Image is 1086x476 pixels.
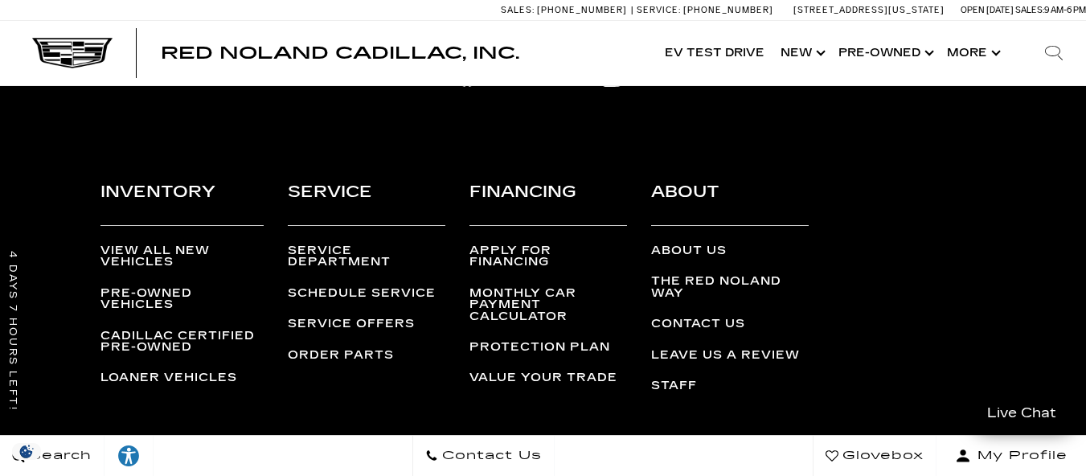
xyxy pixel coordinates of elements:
[651,348,800,362] a: Leave Us a Review
[32,38,113,68] img: Cadillac Dark Logo with Cadillac White Text
[961,5,1014,15] span: Open [DATE]
[813,436,936,476] a: Glovebox
[838,445,924,467] span: Glovebox
[161,43,519,63] span: Red Noland Cadillac, Inc.
[288,286,436,300] a: Schedule Service
[288,244,391,269] a: Service Department
[969,394,1074,432] a: Live Chat
[651,317,745,330] a: Contact Us
[100,178,264,226] h3: Inventory
[105,436,154,476] a: Explore your accessibility options
[105,444,153,468] div: Explore your accessibility options
[100,371,237,384] a: Loaner Vehicles
[1015,5,1044,15] span: Sales:
[8,443,45,460] img: Opt-Out Icon
[469,178,627,226] h3: Financing
[469,371,617,384] a: Value Your Trade
[25,445,92,467] span: Search
[830,21,939,85] a: Pre-Owned
[501,6,631,14] a: Sales: [PHONE_NUMBER]
[971,445,1068,467] span: My Profile
[651,244,727,257] a: About Us
[772,21,830,85] a: New
[1044,5,1086,15] span: 9 AM-6 PM
[8,443,45,460] section: Click to Open Cookie Consent Modal
[1022,21,1086,85] div: Search
[631,6,777,14] a: Service: [PHONE_NUMBER]
[793,5,945,15] a: [STREET_ADDRESS][US_STATE]
[651,178,809,226] h3: About
[651,274,781,299] a: The Red Noland Way
[683,5,773,15] span: [PHONE_NUMBER]
[657,21,772,85] a: EV Test Drive
[100,329,255,354] a: Cadillac Certified Pre-Owned
[288,317,415,330] a: Service Offers
[537,5,627,15] span: [PHONE_NUMBER]
[469,286,576,323] a: Monthly Car Payment Calculator
[100,244,210,269] a: View All New Vehicles
[288,178,445,226] h3: Service
[412,436,555,476] a: Contact Us
[469,244,551,269] a: Apply for Financing
[651,379,697,392] a: Staff
[161,45,519,61] a: Red Noland Cadillac, Inc.
[501,5,535,15] span: Sales:
[288,348,394,362] a: Order Parts
[936,436,1086,476] button: Open user profile menu
[979,404,1064,422] span: Live Chat
[469,340,610,354] a: Protection Plan
[438,445,542,467] span: Contact Us
[939,21,1006,85] button: More
[100,286,192,311] a: Pre-Owned Vehicles
[637,5,681,15] span: Service:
